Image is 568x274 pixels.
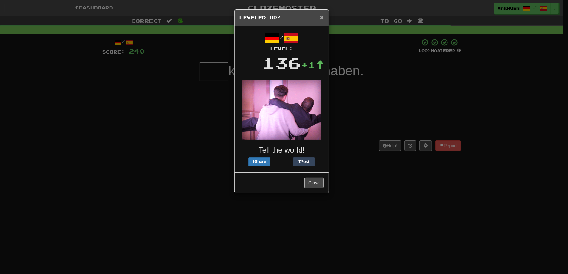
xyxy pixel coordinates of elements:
button: Share [248,157,270,166]
div: +1 [301,59,324,71]
h5: Leveled Up! [239,15,324,21]
h3: Tell the world! [239,146,324,154]
img: spinning-7b6715965d7e0220b69722fa66aa21efa1181b58e7b7375ebe2c5b603073e17d.gif [242,80,321,140]
button: Close [320,14,324,20]
div: Level: [239,46,324,52]
iframe: X Post Button [270,157,293,166]
div: 136 [262,52,301,74]
span: × [320,14,324,21]
button: Close [304,178,324,188]
button: Post [293,157,315,166]
div: / [239,31,324,52]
